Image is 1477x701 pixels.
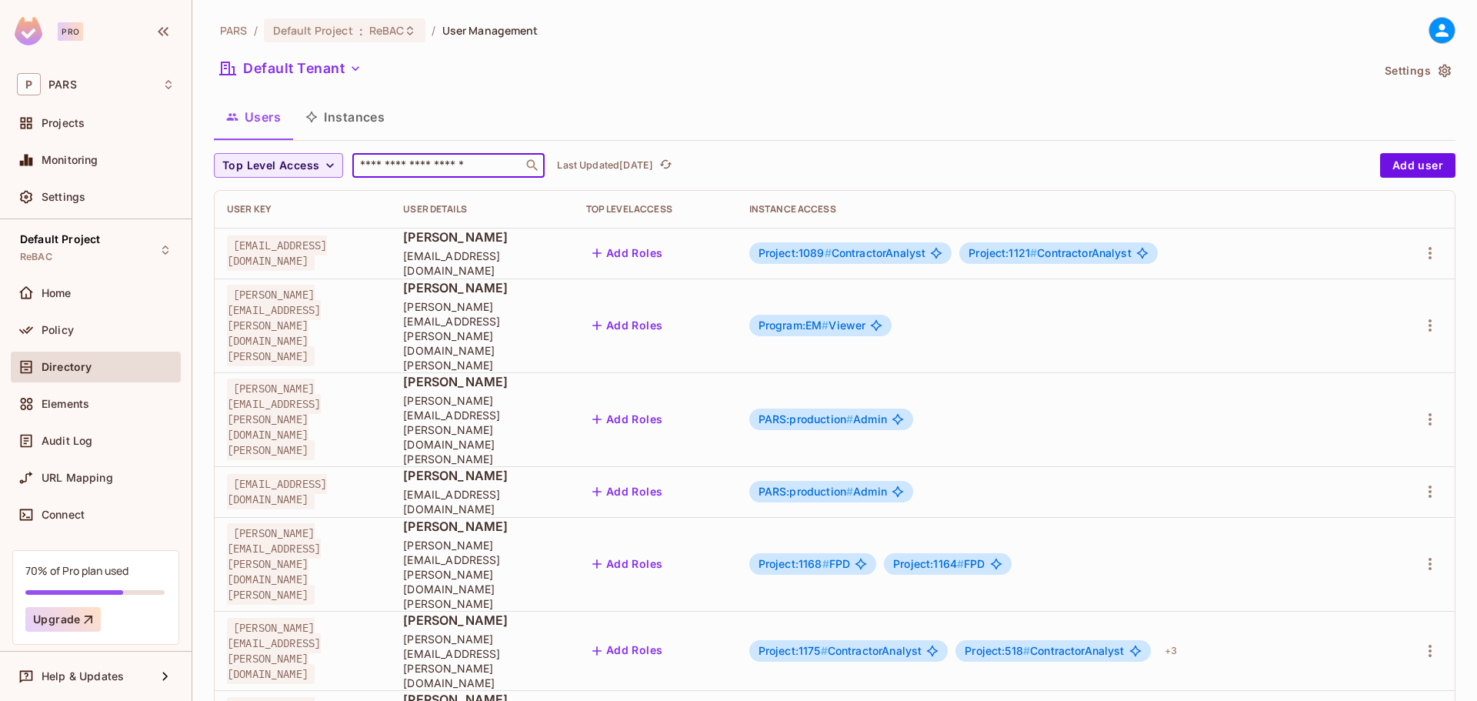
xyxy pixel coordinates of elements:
span: Click to refresh data [653,156,675,175]
span: Monitoring [42,154,98,166]
span: the active workspace [220,23,248,38]
span: [PERSON_NAME] [403,612,561,629]
span: ContractorAnalyst [759,247,926,259]
span: Settings [42,191,85,203]
button: Add Roles [586,479,669,504]
span: : [358,25,364,37]
span: [PERSON_NAME][EMAIL_ADDRESS][PERSON_NAME][DOMAIN_NAME][PERSON_NAME] [227,285,321,366]
button: Add Roles [586,552,669,576]
span: # [822,319,829,332]
div: Top Level Access [586,203,725,215]
span: # [846,412,853,426]
span: [PERSON_NAME] [403,279,561,296]
span: [PERSON_NAME][EMAIL_ADDRESS][PERSON_NAME][DOMAIN_NAME][PERSON_NAME] [403,538,561,611]
button: Upgrade [25,607,101,632]
span: Viewer [759,319,866,332]
span: Admin [759,486,887,498]
span: [EMAIL_ADDRESS][DOMAIN_NAME] [227,474,327,509]
span: FPD [759,558,850,570]
span: Program:EM [759,319,829,332]
span: Project:1121 [969,246,1037,259]
span: # [1030,246,1037,259]
span: ReBAC [369,23,405,38]
span: Directory [42,361,92,373]
span: Projects [42,117,85,129]
li: / [432,23,435,38]
span: [PERSON_NAME] [403,518,561,535]
span: [EMAIL_ADDRESS][DOMAIN_NAME] [403,487,561,516]
span: Audit Log [42,435,92,447]
span: Elements [42,398,89,410]
button: Settings [1379,58,1455,83]
span: Project:1175 [759,644,828,657]
button: Add Roles [586,241,669,265]
span: Top Level Access [222,156,319,175]
span: PARS:production [759,412,853,426]
button: Add Roles [586,313,669,338]
span: Default Project [273,23,353,38]
span: Project:1164 [893,557,964,570]
span: [EMAIL_ADDRESS][DOMAIN_NAME] [403,249,561,278]
span: # [825,246,832,259]
span: ContractorAnalyst [969,247,1132,259]
span: [PERSON_NAME][EMAIL_ADDRESS][PERSON_NAME][DOMAIN_NAME] [403,632,561,690]
span: [EMAIL_ADDRESS][DOMAIN_NAME] [227,235,327,271]
span: FPD [893,558,985,570]
span: ContractorAnalyst [759,645,922,657]
li: / [254,23,258,38]
span: Connect [42,509,85,521]
span: Help & Updates [42,670,124,683]
span: Home [42,287,72,299]
span: # [1023,644,1030,657]
span: User Management [442,23,538,38]
p: Last Updated [DATE] [557,159,653,172]
span: URL Mapping [42,472,113,484]
img: SReyMgAAAABJRU5ErkJggg== [15,17,42,45]
button: Users [214,98,293,136]
button: refresh [656,156,675,175]
span: Project:1168 [759,557,829,570]
span: [PERSON_NAME] [403,373,561,390]
span: Default Project [20,233,100,245]
span: [PERSON_NAME][EMAIL_ADDRESS][PERSON_NAME][DOMAIN_NAME][PERSON_NAME] [227,379,321,460]
div: Instance Access [749,203,1373,215]
span: [PERSON_NAME] [403,467,561,484]
div: User Key [227,203,378,215]
div: + 3 [1159,639,1183,663]
span: Project:518 [965,644,1030,657]
button: Add user [1380,153,1455,178]
span: [PERSON_NAME][EMAIL_ADDRESS][PERSON_NAME][DOMAIN_NAME][PERSON_NAME] [403,299,561,372]
span: Policy [42,324,74,336]
span: PARS:production [759,485,853,498]
div: 70% of Pro plan used [25,563,128,578]
span: refresh [659,158,672,173]
span: # [846,485,853,498]
span: # [957,557,964,570]
span: [PERSON_NAME][EMAIL_ADDRESS][PERSON_NAME][DOMAIN_NAME][PERSON_NAME] [227,523,321,605]
div: Pro [58,22,83,41]
span: # [822,557,829,570]
span: Project:1089 [759,246,832,259]
span: # [821,644,828,657]
span: P [17,73,41,95]
button: Top Level Access [214,153,343,178]
span: Admin [759,413,887,426]
button: Add Roles [586,407,669,432]
span: Workspace: PARS [48,78,77,91]
button: Default Tenant [214,56,368,81]
span: ReBAC [20,251,52,263]
span: [PERSON_NAME][EMAIL_ADDRESS][PERSON_NAME][DOMAIN_NAME][PERSON_NAME] [403,393,561,466]
button: Instances [293,98,397,136]
span: [PERSON_NAME] [403,229,561,245]
div: User Details [403,203,561,215]
button: Add Roles [586,639,669,663]
span: ContractorAnalyst [965,645,1124,657]
span: [PERSON_NAME][EMAIL_ADDRESS][PERSON_NAME][DOMAIN_NAME] [227,618,321,684]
